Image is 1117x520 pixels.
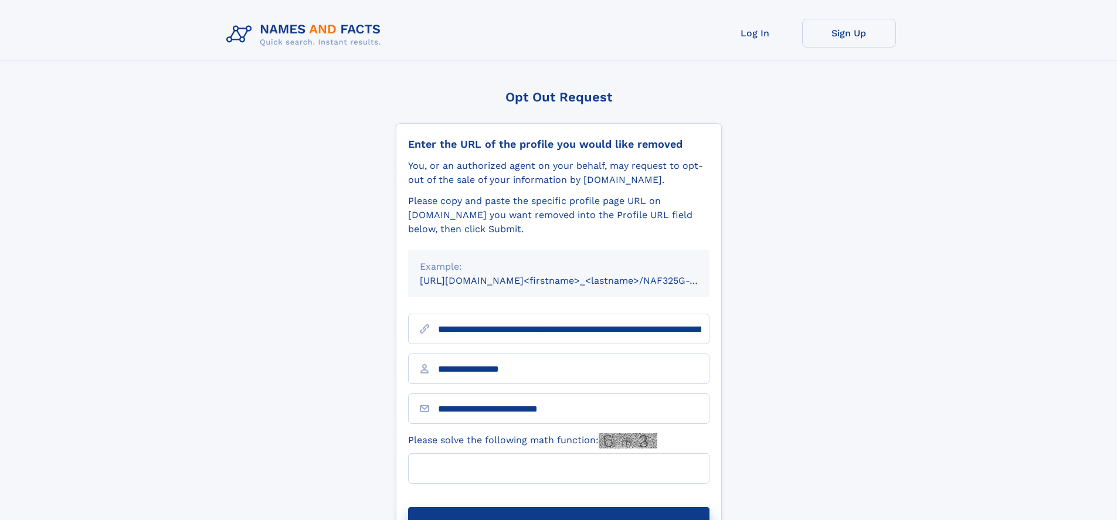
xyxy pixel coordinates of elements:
div: Enter the URL of the profile you would like removed [408,138,709,151]
div: Example: [420,260,698,274]
img: Logo Names and Facts [222,19,391,50]
small: [URL][DOMAIN_NAME]<firstname>_<lastname>/NAF325G-xxxxxxxx [420,275,732,286]
div: Opt Out Request [396,90,722,104]
div: You, or an authorized agent on your behalf, may request to opt-out of the sale of your informatio... [408,159,709,187]
div: Please copy and paste the specific profile page URL on [DOMAIN_NAME] you want removed into the Pr... [408,194,709,236]
label: Please solve the following math function: [408,433,657,448]
a: Sign Up [802,19,896,47]
a: Log In [708,19,802,47]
